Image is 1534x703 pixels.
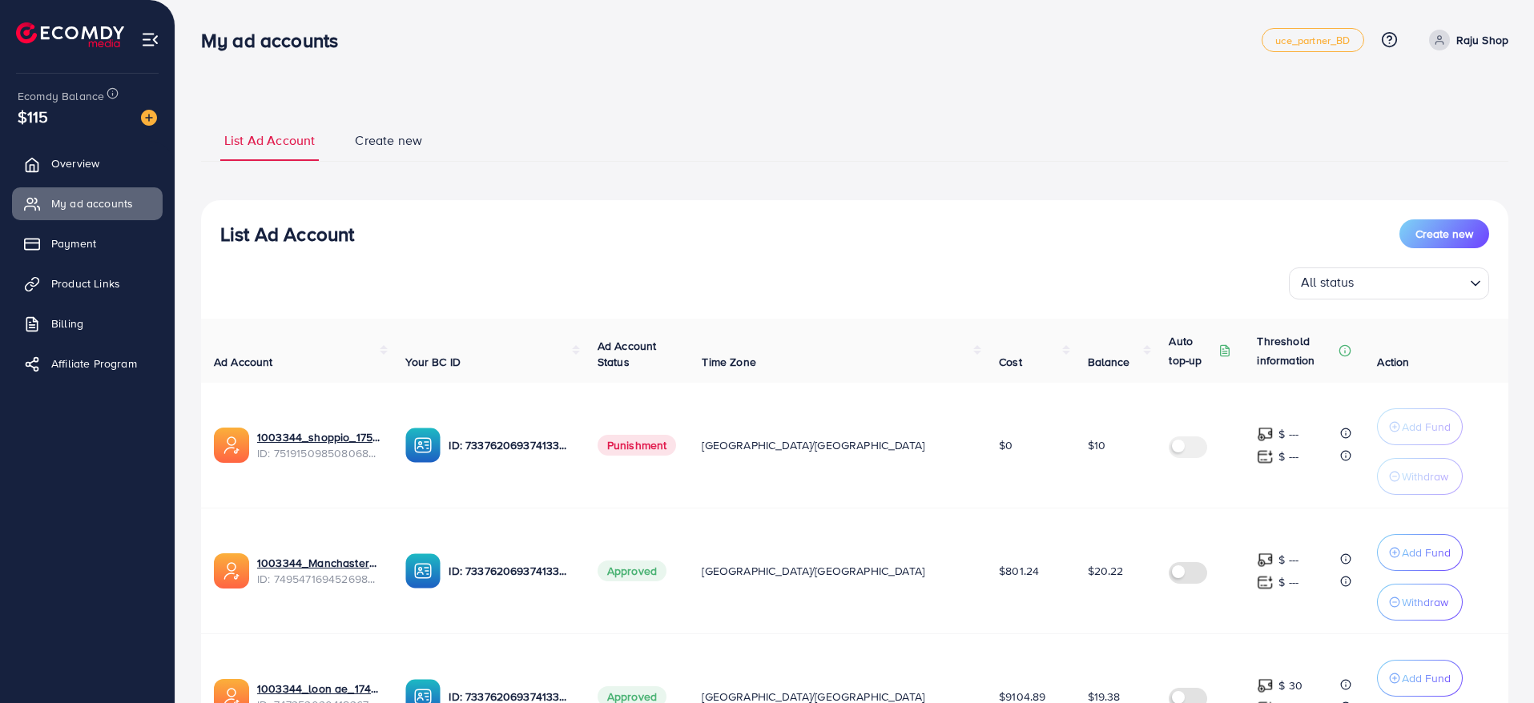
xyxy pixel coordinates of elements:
[1423,30,1508,50] a: Raju Shop
[1257,426,1274,443] img: top-up amount
[405,428,441,463] img: ic-ba-acc.ded83a64.svg
[1088,354,1130,370] span: Balance
[201,29,351,52] h3: My ad accounts
[598,435,677,456] span: Punishment
[51,275,120,291] span: Product Links
[16,22,124,47] img: logo
[1456,30,1508,50] p: Raju Shop
[1257,552,1274,568] img: top-up amount
[18,105,49,128] span: $115
[1402,467,1448,486] p: Withdraw
[1278,424,1298,444] p: $ ---
[141,110,157,126] img: image
[1298,270,1358,295] span: All status
[257,445,380,461] span: ID: 7519150985080684551
[51,356,137,372] span: Affiliate Program
[18,88,104,104] span: Ecomdy Balance
[257,429,380,462] div: <span class='underline'>1003344_shoppio_1750688962312</span></br>7519150985080684551
[1377,584,1463,621] button: Withdraw
[598,338,657,370] span: Ad Account Status
[12,347,163,380] a: Affiliate Program
[1377,408,1463,445] button: Add Fund
[1262,28,1363,52] a: uce_partner_BD
[51,315,83,331] span: Billing
[214,553,249,589] img: ic-ads-acc.e4c84228.svg
[1377,458,1463,495] button: Withdraw
[224,131,315,150] span: List Ad Account
[214,354,273,370] span: Ad Account
[51,195,133,211] span: My ad accounts
[598,560,666,581] span: Approved
[257,555,380,571] a: 1003344_Manchaster_1745175503024
[1289,267,1489,299] div: Search for option
[1466,631,1522,691] iframe: Chat
[12,267,163,299] a: Product Links
[51,155,99,171] span: Overview
[1088,563,1124,579] span: $20.22
[257,681,380,697] a: 1003344_loon ae_1740066863007
[405,553,441,589] img: ic-ba-acc.ded83a64.svg
[12,187,163,219] a: My ad accounts
[702,437,924,453] span: [GEOGRAPHIC_DATA]/[GEOGRAPHIC_DATA]
[355,131,422,150] span: Create new
[1257,331,1335,370] p: Threshold information
[702,354,755,370] span: Time Zone
[220,223,354,246] h3: List Ad Account
[702,563,924,579] span: [GEOGRAPHIC_DATA]/[GEOGRAPHIC_DATA]
[1278,676,1302,695] p: $ 30
[1377,660,1463,697] button: Add Fund
[1088,437,1105,453] span: $10
[449,436,571,455] p: ID: 7337620693741338625
[12,227,163,259] a: Payment
[141,30,159,49] img: menu
[1275,35,1350,46] span: uce_partner_BD
[1278,550,1298,569] p: $ ---
[1402,417,1451,436] p: Add Fund
[999,354,1022,370] span: Cost
[1399,219,1489,248] button: Create new
[999,563,1039,579] span: $801.24
[1169,331,1215,370] p: Auto top-up
[1278,572,1298,592] p: $ ---
[1415,226,1473,242] span: Create new
[1359,271,1464,295] input: Search for option
[1257,448,1274,465] img: top-up amount
[12,147,163,179] a: Overview
[1402,669,1451,688] p: Add Fund
[257,429,380,445] a: 1003344_shoppio_1750688962312
[1257,574,1274,591] img: top-up amount
[1278,447,1298,466] p: $ ---
[51,235,96,251] span: Payment
[257,571,380,587] span: ID: 7495471694526988304
[405,354,461,370] span: Your BC ID
[257,555,380,588] div: <span class='underline'>1003344_Manchaster_1745175503024</span></br>7495471694526988304
[1377,534,1463,571] button: Add Fund
[1377,354,1409,370] span: Action
[1402,543,1451,562] p: Add Fund
[999,437,1013,453] span: $0
[1402,593,1448,612] p: Withdraw
[1257,677,1274,694] img: top-up amount
[449,561,571,580] p: ID: 7337620693741338625
[12,307,163,339] a: Billing
[214,428,249,463] img: ic-ads-acc.e4c84228.svg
